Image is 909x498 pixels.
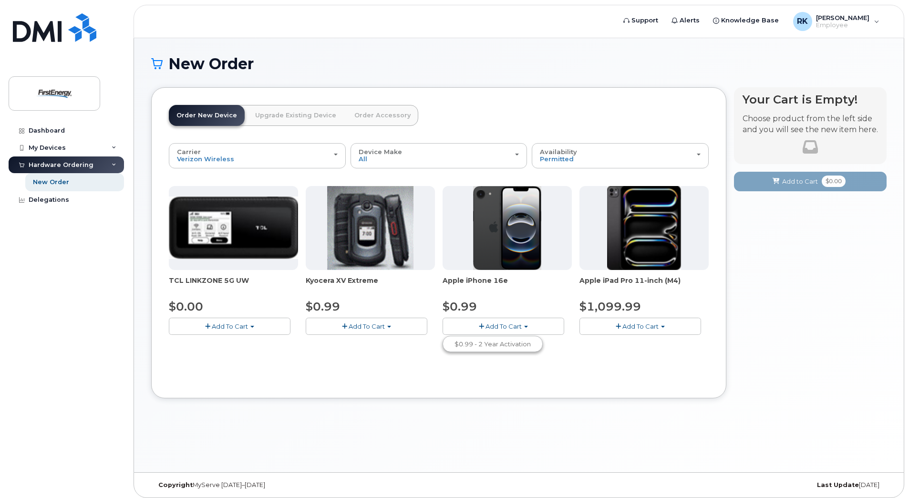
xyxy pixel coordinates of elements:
[579,300,641,313] span: $1,099.99
[782,177,818,186] span: Add to Cart
[822,176,846,187] span: $0.00
[443,318,564,334] button: Add To Cart
[445,338,540,350] a: $0.99 - 2 Year Activation
[359,155,367,163] span: All
[212,322,248,330] span: Add To Cart
[306,318,427,334] button: Add To Cart
[177,148,201,156] span: Carrier
[169,318,290,334] button: Add To Cart
[579,318,701,334] button: Add To Cart
[607,186,681,270] img: ipad_pro_11_m4.png
[359,148,402,156] span: Device Make
[306,276,435,295] div: Kyocera XV Extreme
[622,322,659,330] span: Add To Cart
[327,186,413,270] img: xvextreme.gif
[169,105,245,126] a: Order New Device
[473,186,542,270] img: iphone16e.png
[641,481,887,489] div: [DATE]
[743,114,878,135] p: Choose product from the left side and you will see the new item here.
[540,148,577,156] span: Availability
[532,143,709,168] button: Availability Permitted
[485,322,522,330] span: Add To Cart
[443,300,477,313] span: $0.99
[169,143,346,168] button: Carrier Verizon Wireless
[169,276,298,295] div: TCL LINKZONE 5G UW
[734,172,887,191] button: Add to Cart $0.00
[169,197,298,259] img: linkzone5g.png
[868,456,902,491] iframe: Messenger Launcher
[169,300,203,313] span: $0.00
[743,93,878,106] h4: Your Cart is Empty!
[351,143,527,168] button: Device Make All
[579,276,709,295] div: Apple iPad Pro 11-inch (M4)
[151,481,396,489] div: MyServe [DATE]–[DATE]
[817,481,859,488] strong: Last Update
[177,155,234,163] span: Verizon Wireless
[540,155,574,163] span: Permitted
[248,105,344,126] a: Upgrade Existing Device
[443,276,572,295] div: Apple iPhone 16e
[349,322,385,330] span: Add To Cart
[347,105,418,126] a: Order Accessory
[151,55,887,72] h1: New Order
[306,300,340,313] span: $0.99
[158,481,193,488] strong: Copyright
